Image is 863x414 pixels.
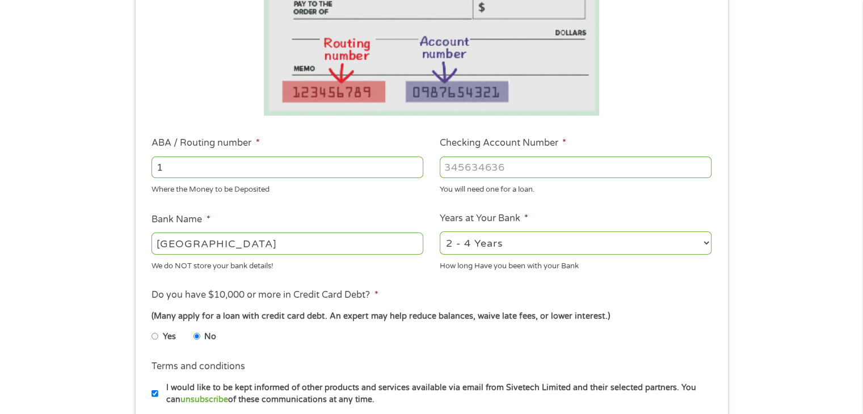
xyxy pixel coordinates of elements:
[204,331,216,343] label: No
[180,395,228,404] a: unsubscribe
[163,331,176,343] label: Yes
[440,213,528,225] label: Years at Your Bank
[151,180,423,196] div: Where the Money to be Deposited
[151,214,210,226] label: Bank Name
[440,137,566,149] label: Checking Account Number
[440,157,712,178] input: 345634636
[158,382,715,406] label: I would like to be kept informed of other products and services available via email from Sivetech...
[440,180,712,196] div: You will need one for a loan.
[151,361,245,373] label: Terms and conditions
[440,256,712,272] div: How long Have you been with your Bank
[151,137,259,149] label: ABA / Routing number
[151,289,378,301] label: Do you have $10,000 or more in Credit Card Debt?
[151,310,711,323] div: (Many apply for a loan with credit card debt. An expert may help reduce balances, waive late fees...
[151,157,423,178] input: 263177916
[151,256,423,272] div: We do NOT store your bank details!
